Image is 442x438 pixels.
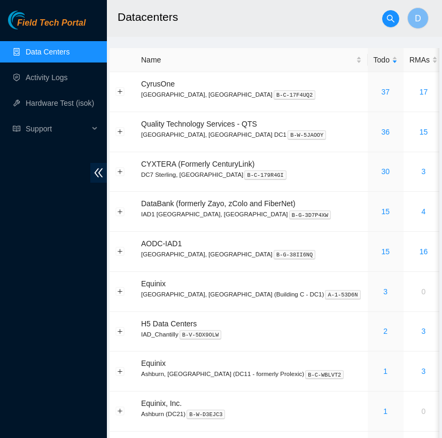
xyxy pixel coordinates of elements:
[381,88,390,96] a: 37
[141,199,296,208] span: DataBank (formerly Zayo, zColo and FiberNet)
[141,359,166,367] span: Equinix
[141,130,362,139] p: [GEOGRAPHIC_DATA], [GEOGRAPHIC_DATA] DC1
[116,167,125,176] button: Expand row
[420,88,428,96] a: 17
[13,125,20,132] span: read
[422,207,426,216] a: 4
[325,290,360,300] kbd: A-1-53D6N
[383,367,387,376] a: 1
[180,330,222,340] kbd: B-V-5DX9OLW
[141,239,182,248] span: AODC-IAD1
[116,287,125,296] button: Expand row
[141,90,362,99] p: [GEOGRAPHIC_DATA], [GEOGRAPHIC_DATA]
[422,407,426,416] a: 0
[305,370,344,380] kbd: B-C-WBLVT2
[26,73,68,82] a: Activity Logs
[383,14,399,23] span: search
[141,290,362,299] p: [GEOGRAPHIC_DATA], [GEOGRAPHIC_DATA] (Building C - DC1)
[415,12,421,25] span: D
[244,170,286,180] kbd: B-C-179R4GI
[289,210,331,220] kbd: B-G-3D7P4XW
[422,367,426,376] a: 3
[141,120,257,128] span: Quality Technology Services - QTS
[381,128,390,136] a: 36
[26,99,94,107] a: Hardware Test (isok)
[382,10,399,27] button: search
[116,88,125,96] button: Expand row
[8,19,86,33] a: Akamai TechnologiesField Tech Portal
[420,128,428,136] a: 15
[141,399,182,408] span: Equinix, Inc.
[383,327,387,335] a: 2
[116,367,125,376] button: Expand row
[383,287,387,296] a: 3
[141,160,254,168] span: CYXTERA (Formerly CenturyLink)
[90,163,107,183] span: double-left
[422,327,426,335] a: 3
[141,249,362,259] p: [GEOGRAPHIC_DATA], [GEOGRAPHIC_DATA]
[274,250,316,260] kbd: B-G-38II6NQ
[141,330,362,339] p: IAD_Chantilly
[116,128,125,136] button: Expand row
[116,247,125,256] button: Expand row
[420,247,428,256] a: 16
[141,209,362,219] p: IAD1 [GEOGRAPHIC_DATA], [GEOGRAPHIC_DATA]
[381,207,390,216] a: 15
[381,167,390,176] a: 30
[116,327,125,335] button: Expand row
[381,247,390,256] a: 15
[17,18,86,28] span: Field Tech Portal
[141,170,362,179] p: DC7 Sterling, [GEOGRAPHIC_DATA]
[288,130,326,140] kbd: B-W-5JAOOY
[26,118,89,139] span: Support
[116,407,125,416] button: Expand row
[422,287,426,296] a: 0
[422,167,426,176] a: 3
[8,11,54,29] img: Akamai Technologies
[187,410,225,419] kbd: B-W-D3EJC3
[116,207,125,216] button: Expand row
[407,7,429,29] button: D
[141,80,175,88] span: CyrusOne
[141,369,362,379] p: Ashburn, [GEOGRAPHIC_DATA] (DC11 - formerly Prolexic)
[141,409,362,419] p: Ashburn (DC21)
[26,48,69,56] a: Data Centers
[141,279,166,288] span: Equinix
[274,90,316,100] kbd: B-C-17F4UQ2
[141,319,197,328] span: H5 Data Centers
[383,407,387,416] a: 1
